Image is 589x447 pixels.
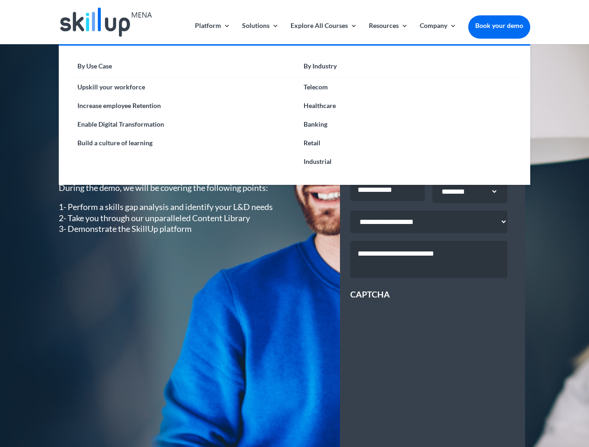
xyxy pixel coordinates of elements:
[59,202,281,234] p: 1- Perform a skills gap analysis and identify your L&D needs 2- Take you through our unparalleled...
[294,78,520,96] a: Telecom
[195,22,230,44] a: Platform
[68,134,294,152] a: Build a culture of learning
[68,60,294,78] a: By Use Case
[60,7,152,37] img: Skillup Mena
[420,22,457,44] a: Company
[294,96,520,115] a: Healthcare
[294,134,520,152] a: Retail
[59,183,281,235] div: During the demo, we will be covering the following points:
[468,15,530,36] a: Book your demo
[68,96,294,115] a: Increase employee Retention
[294,152,520,171] a: Industrial
[350,289,390,300] label: CAPTCHA
[434,346,589,447] iframe: Chat Widget
[68,78,294,96] a: Upskill your workforce
[68,115,294,134] a: Enable Digital Transformation
[369,22,408,44] a: Resources
[294,115,520,134] a: Banking
[242,22,279,44] a: Solutions
[291,22,357,44] a: Explore All Courses
[294,60,520,78] a: By Industry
